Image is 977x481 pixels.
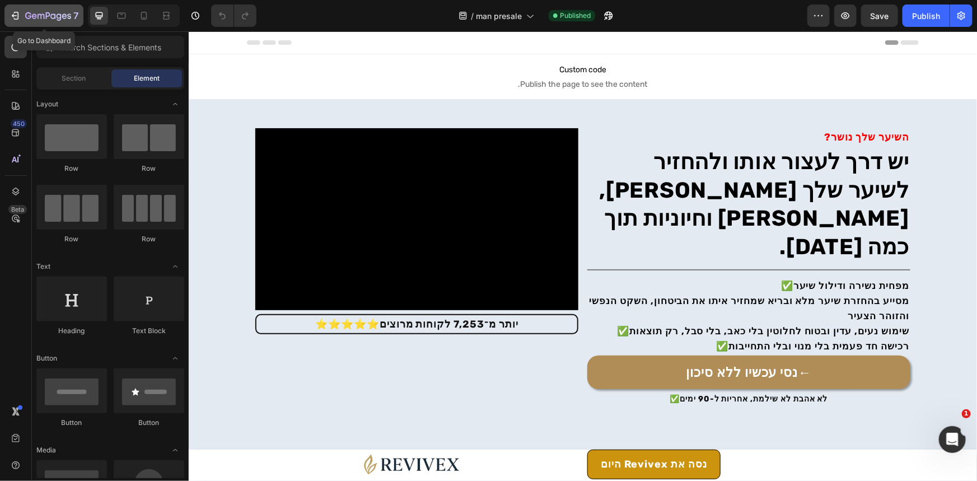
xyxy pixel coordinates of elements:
[114,164,184,174] div: Row
[166,349,184,367] span: Toggle open
[36,261,50,272] span: Text
[211,4,256,27] div: Undo/Redo
[4,4,83,27] button: 7
[73,9,78,22] p: 7
[400,292,721,307] p: שימוש נעים, עדין ובטוח לחלוטין בלי כאב, בלי סבל, רק תוצאות✅
[399,418,532,448] button: <p>נסה את Revivex היום</p>
[36,99,58,109] span: Layout
[174,418,274,450] img: gempages_579900120842109524-45748f05-d893-4e37-9f1c-c7014068c1e4.png
[8,205,27,214] div: Beta
[62,73,86,83] span: Section
[36,445,56,455] span: Media
[471,10,474,22] span: /
[189,31,977,481] iframe: Design area
[36,36,184,58] input: Search Sections & Elements
[903,4,950,27] button: Publish
[11,119,27,128] div: 450
[412,425,518,441] p: נסה את Revivex היום
[560,11,591,21] span: Published
[166,441,184,459] span: Toggle open
[400,362,721,374] p: לא אהבת לא שילמת, אחריות ל-90 ימים✅
[36,418,107,428] div: Button
[36,326,107,336] div: Heading
[166,95,184,113] span: Toggle open
[399,324,722,358] a: ←נסי עכשיו ללא סיכון
[636,100,721,112] strong: השיער שלך נושר?
[939,426,966,453] iframe: Intercom live chat
[67,97,390,279] video: Video
[36,234,107,244] div: Row
[36,164,107,174] div: Row
[476,10,522,22] span: man presale
[871,11,889,21] span: Save
[399,115,722,231] h2: יש דרך לעצור אותו ולהחזיר לשיער שלך [PERSON_NAME], [PERSON_NAME] וחיוניות תוך כמה [DATE].
[962,409,971,418] span: 1
[400,264,721,290] strong: מסייע בהחזרת שיער מלא ובריא שמחזיר איתו את הביטחון, השקט הנפשי והזוהר הצעיר
[134,73,160,83] span: Element
[36,353,57,363] span: Button
[400,247,721,262] p: מפחית נשירה ודילול שיער✅
[861,4,898,27] button: Save
[497,331,623,352] p: ←נסי עכשיו ללא סיכון
[114,326,184,336] div: Text Block
[528,309,721,320] strong: רכישה חד פעמית בלי מנוי ובלי התחייבות✅
[127,287,330,299] strong: יותר מ־7,253 לקוחות מרוצים⭐⭐⭐⭐⭐
[114,234,184,244] div: Row
[114,418,184,428] div: Button
[166,258,184,275] span: Toggle open
[912,10,940,22] div: Publish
